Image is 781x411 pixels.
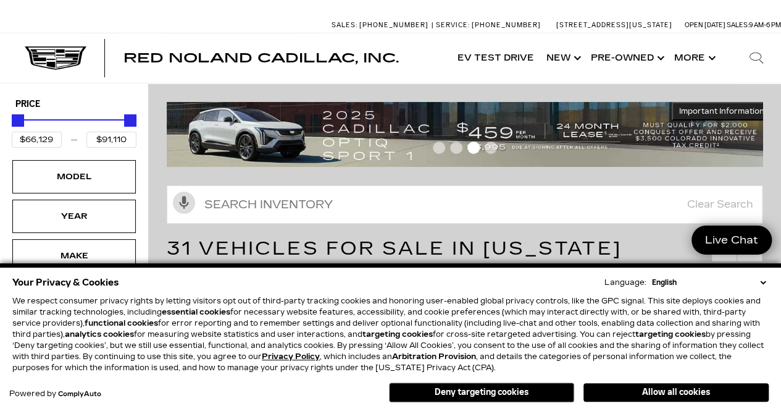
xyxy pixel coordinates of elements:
span: Sales: [332,21,357,29]
span: Go to slide 1 [433,142,445,154]
a: Pre-Owned [585,33,668,83]
input: Search Inventory [167,185,762,224]
span: [PHONE_NUMBER] [359,21,428,29]
h5: Price [15,99,133,110]
div: ModelModel [12,160,136,193]
span: Go to slide 3 [467,142,480,154]
strong: targeting cookies [362,330,433,339]
span: Your Privacy & Cookies [12,274,119,291]
img: 2508-August-FOM-OPTIQ-Lease9 [167,102,772,167]
div: MakeMake [12,239,136,273]
div: Minimum Price [12,114,24,127]
span: 9 AM-6 PM [749,21,781,29]
div: Maximum Price [124,114,136,127]
div: Language: [604,279,646,286]
span: Live Chat [699,233,764,247]
svg: Click to toggle on voice search [173,192,195,214]
a: Privacy Policy [262,352,320,361]
a: Live Chat [691,226,772,255]
span: Open [DATE] [685,21,725,29]
a: Sales: [PHONE_NUMBER] [332,22,432,28]
div: Price [12,110,136,148]
input: Maximum [86,132,136,148]
span: Sales: [727,21,749,29]
a: New [540,33,585,83]
span: 31 Vehicles for Sale in [US_STATE][GEOGRAPHIC_DATA], [GEOGRAPHIC_DATA] [167,237,680,284]
span: [PHONE_NUMBER] [472,21,541,29]
button: Important Information [672,102,772,121]
button: More [668,33,719,83]
p: We respect consumer privacy rights by letting visitors opt out of third-party tracking cookies an... [12,295,769,373]
div: Powered by [9,390,101,398]
span: Important Information [679,106,764,116]
a: Red Noland Cadillac, Inc. [123,52,399,64]
strong: essential cookies [162,308,230,316]
button: Deny targeting cookies [389,383,574,402]
strong: analytics cookies [65,330,134,339]
a: Service: [PHONE_NUMBER] [432,22,544,28]
strong: Arbitration Provision [392,352,476,361]
span: Red Noland Cadillac, Inc. [123,51,399,66]
span: Service: [436,21,470,29]
div: YearYear [12,200,136,233]
strong: functional cookies [85,319,158,328]
a: [STREET_ADDRESS][US_STATE] [556,21,672,29]
strong: targeting cookies [635,330,706,339]
a: ComplyAuto [58,391,101,398]
select: Language Select [649,277,769,288]
button: Allow all cookies [583,383,769,402]
input: Minimum [12,132,62,148]
div: Make [43,249,105,263]
div: Model [43,170,105,184]
span: Go to slide 2 [450,142,462,154]
div: Year [43,210,105,223]
a: EV Test Drive [451,33,540,83]
img: Cadillac Dark Logo with Cadillac White Text [25,46,86,70]
span: Go to slide 4 [485,142,497,154]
